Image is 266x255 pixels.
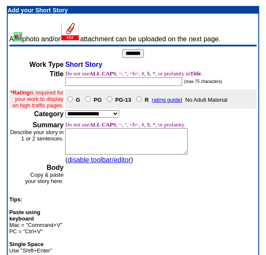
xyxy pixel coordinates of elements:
[10,89,63,109] font: is required for your work to display on high traffic pages.
[9,209,40,222] b: Paste using keyboard
[10,129,64,142] font: Describe your story in 1 or 2 sentences.
[89,121,116,128] b: ALL CAPS
[34,110,63,117] b: Category
[89,70,116,77] b: ALL CAPS
[10,89,30,96] b: *Rating
[68,156,131,163] a: disable toolbar/editor
[65,70,202,77] font: Do not use , ~, ", <b>, #, $, *, or profanity in .
[8,7,259,14] p: Add your Short Story
[94,97,102,103] b: PG
[50,70,64,77] b: Title
[9,23,257,43] td: A photo and/or attachment can be uploaded on the next page.
[190,70,201,77] b: Title
[65,156,257,164] div: ( )
[9,241,44,247] b: Single Space
[115,97,132,103] b: PG-13
[32,121,63,129] b: Summary
[76,97,80,103] b: G
[65,97,227,103] font: | No Adult Material
[65,61,102,68] span: Short Story
[60,23,80,41] img: Add Attachment
[46,164,63,171] b: Body
[14,32,22,41] img: Add/Remove Photo
[29,61,63,68] b: Work Type
[184,79,222,84] font: (max 75 characters)
[65,121,185,128] font: Do not use , ~, ", <b>, #, $, *, or profanity.
[152,97,181,103] a: rating guide
[145,97,149,103] b: R
[9,196,23,203] b: Tips:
